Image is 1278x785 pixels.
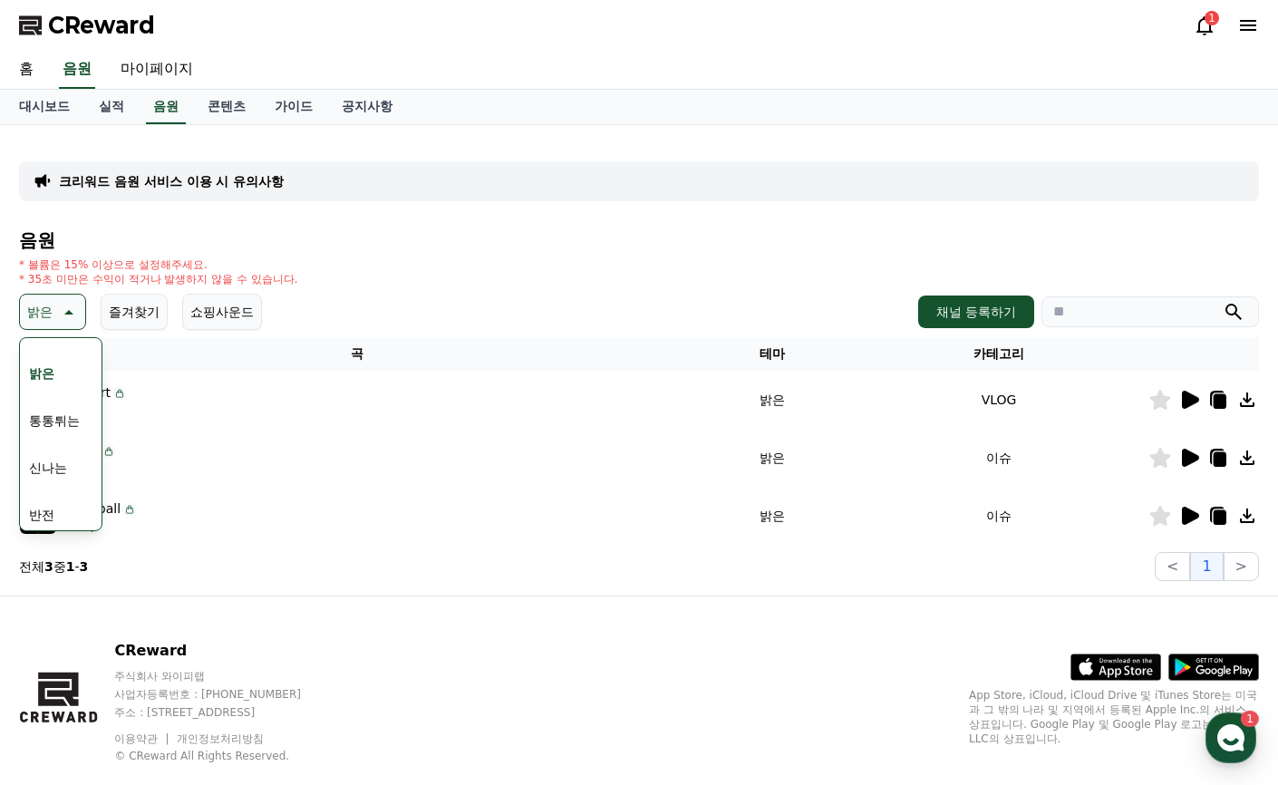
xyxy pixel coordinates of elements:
button: 쇼핑사운드 [182,294,262,330]
td: 밝은 [694,371,849,429]
a: 이용약관 [114,732,171,745]
button: 채널 등록하기 [918,296,1034,328]
p: 사업자등록번호 : [PHONE_NUMBER] [114,687,335,702]
th: 카테고리 [849,337,1148,371]
a: 대시보드 [5,90,84,124]
strong: 3 [80,559,89,574]
a: 홈 [5,51,48,89]
button: 통통튀는 [22,401,87,441]
button: 밝은 [19,294,86,330]
th: 곡 [19,337,694,371]
a: 1대화 [120,575,234,620]
button: < [1155,552,1190,581]
div: 1 [1205,11,1219,25]
h4: 음원 [19,230,1259,250]
a: 음원 [146,90,186,124]
a: 콘텐츠 [193,90,260,124]
p: © CReward All Rights Reserved. [114,749,335,763]
p: Eggtart [63,383,111,402]
td: 이슈 [849,487,1148,545]
td: VLOG [849,371,1148,429]
a: CReward [19,11,155,40]
p: 주식회사 와이피랩 [114,669,335,683]
span: 홈 [57,602,68,616]
a: 공지사항 [327,90,407,124]
button: 밝은 [22,354,62,393]
p: App Store, iCloud, iCloud Drive 및 iTunes Store는 미국과 그 밖의 나라 및 지역에서 등록된 Apple Inc.의 서비스 상표입니다. Goo... [969,688,1259,746]
p: * 볼륨은 15% 이상으로 설정해주세요. [19,257,298,272]
td: 밝은 [694,487,849,545]
button: 1 [1190,552,1223,581]
a: 크리워드 음원 서비스 이용 시 유의사항 [59,172,284,190]
a: 개인정보처리방침 [177,732,264,745]
td: 이슈 [849,429,1148,487]
strong: 3 [44,559,53,574]
button: 신나는 [22,448,74,488]
p: 밝은 [27,299,53,325]
button: 즐겨찾기 [101,294,168,330]
a: 1 [1194,15,1215,36]
a: 설정 [234,575,348,620]
a: 음원 [59,51,95,89]
p: 전체 중 - [19,557,88,576]
button: 반전 [22,495,62,535]
p: CReward [114,640,335,662]
span: 설정 [280,602,302,616]
a: 마이페이지 [106,51,208,89]
a: 가이드 [260,90,327,124]
button: > [1224,552,1259,581]
p: * 35초 미만은 수익이 적거나 발생하지 않을 수 있습니다. [19,272,298,286]
strong: 1 [66,559,75,574]
p: 주소 : [STREET_ADDRESS] [114,705,335,720]
td: 밝은 [694,429,849,487]
span: CReward [48,11,155,40]
span: 1 [184,574,190,588]
a: 홈 [5,575,120,620]
span: 대화 [166,603,188,617]
a: 실적 [84,90,139,124]
th: 테마 [694,337,849,371]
